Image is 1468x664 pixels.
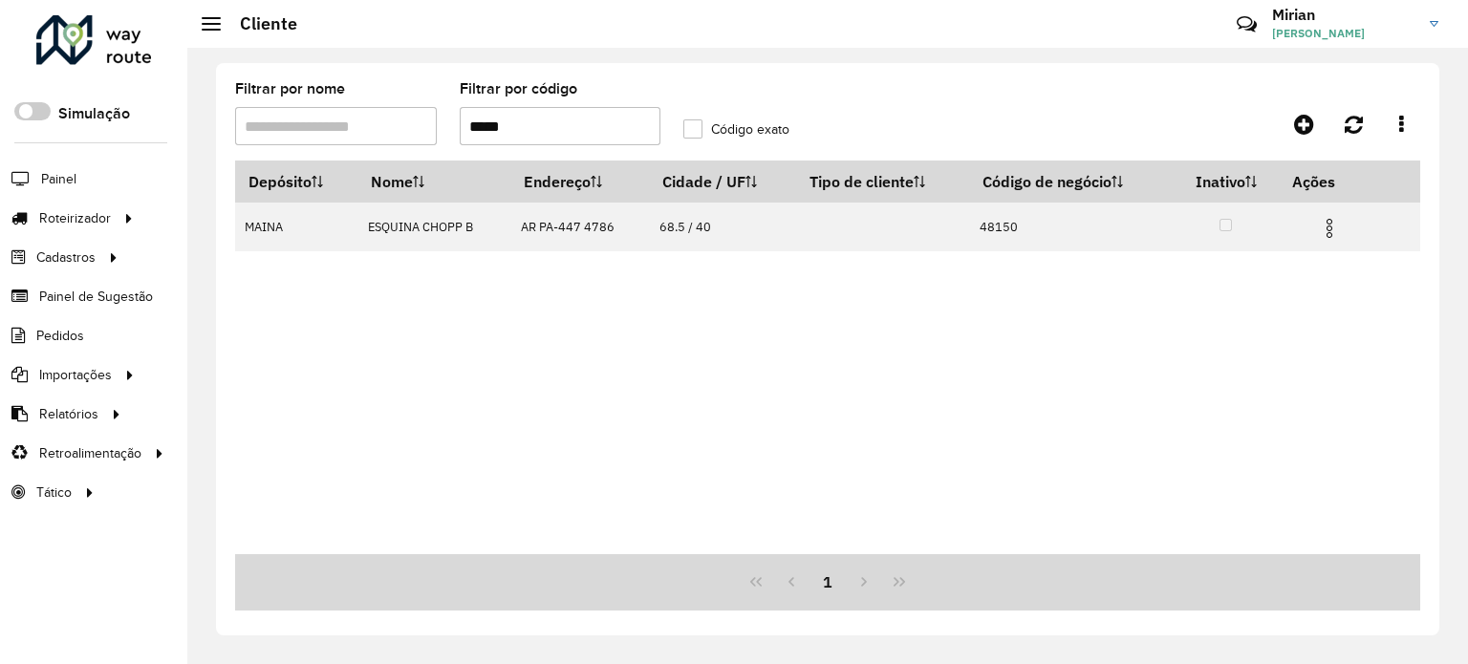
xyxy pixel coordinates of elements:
[36,326,84,346] span: Pedidos
[810,564,846,600] button: 1
[969,203,1173,251] td: 48150
[649,203,796,251] td: 68.5 / 40
[235,203,358,251] td: MAINA
[39,287,153,307] span: Painel de Sugestão
[36,247,96,268] span: Cadastros
[58,102,130,125] label: Simulação
[221,13,297,34] h2: Cliente
[39,404,98,424] span: Relatórios
[1272,25,1415,42] span: [PERSON_NAME]
[358,161,511,203] th: Nome
[649,161,796,203] th: Cidade / UF
[39,208,111,228] span: Roteirizador
[460,77,577,100] label: Filtrar por código
[510,161,649,203] th: Endereço
[235,77,345,100] label: Filtrar por nome
[510,203,649,251] td: AR PA-447 4786
[41,169,76,189] span: Painel
[969,161,1173,203] th: Código de negócio
[796,161,969,203] th: Tipo de cliente
[358,203,511,251] td: ESQUINA CHOPP B
[235,161,358,203] th: Depósito
[36,482,72,503] span: Tático
[39,443,141,463] span: Retroalimentação
[1173,161,1279,203] th: Inativo
[683,119,789,139] label: Código exato
[39,365,112,385] span: Importações
[1226,4,1267,45] a: Contato Rápido
[1272,6,1415,24] h3: Mirian
[1280,161,1394,202] th: Ações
